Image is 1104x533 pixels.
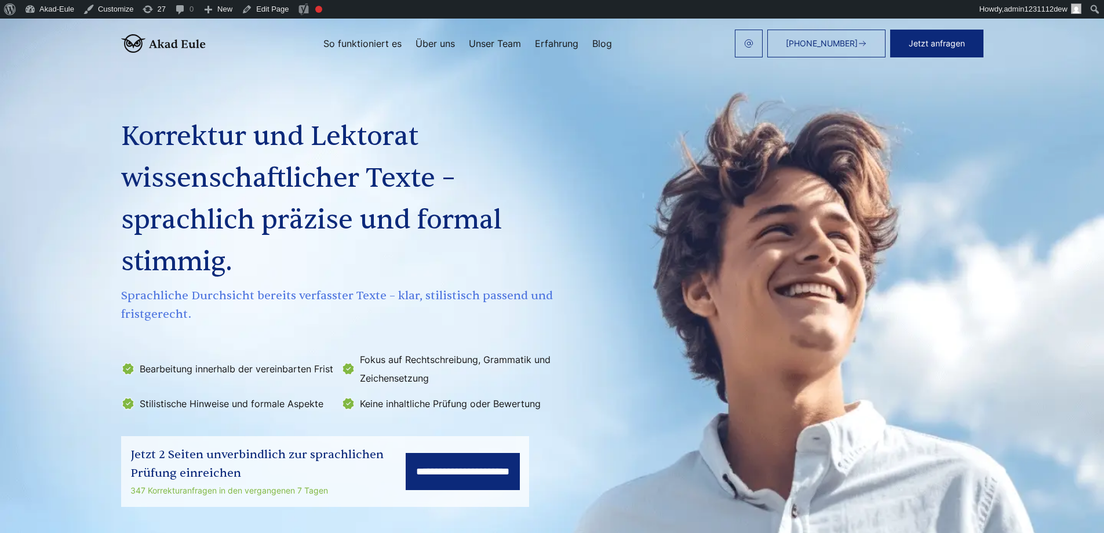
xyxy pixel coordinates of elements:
[744,39,753,48] img: email
[786,39,858,48] span: [PHONE_NUMBER]
[130,484,406,498] div: 347 Korrekturanfragen in den vergangenen 7 Tagen
[315,6,322,13] div: Focus keyphrase not set
[121,350,334,387] li: Bearbeitung innerhalb der vereinbarten Frist
[323,39,402,48] a: So funktioniert es
[341,350,555,387] li: Fokus auf Rechtschreibung, Grammatik und Zeichensetzung
[890,30,983,57] button: Jetzt anfragen
[121,287,557,324] span: Sprachliche Durchsicht bereits verfasster Texte – klar, stilistisch passend und fristgerecht.
[341,394,555,413] li: Keine inhaltliche Prüfung oder Bewertung
[130,445,406,483] div: Jetzt 2 Seiten unverbindlich zur sprachlichen Prüfung einreichen
[767,30,886,57] a: [PHONE_NUMBER]
[1004,5,1067,13] span: admin1231112dew
[121,34,206,53] img: logo
[121,394,334,413] li: Stilistische Hinweise und formale Aspekte
[535,39,578,48] a: Erfahrung
[592,39,612,48] a: Blog
[469,39,521,48] a: Unser Team
[416,39,455,48] a: Über uns
[121,116,557,283] h1: Korrektur und Lektorat wissenschaftlicher Texte – sprachlich präzise und formal stimmig.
